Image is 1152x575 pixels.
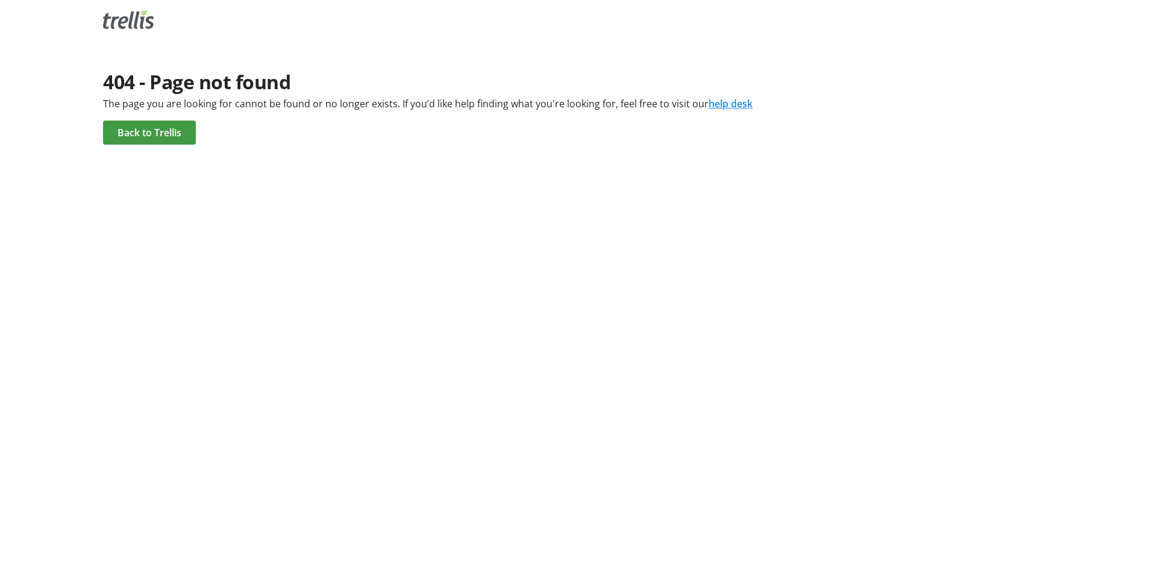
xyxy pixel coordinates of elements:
div: The page you are looking for cannot be found or no longer exists. If you’d like help finding what... [103,96,1048,111]
a: Back to Trellis [103,121,196,145]
div: 404 - Page not found [103,68,1048,96]
a: help desk [709,97,753,110]
img: Trellis Logo [103,10,154,29]
span: Back to Trellis [117,125,181,140]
